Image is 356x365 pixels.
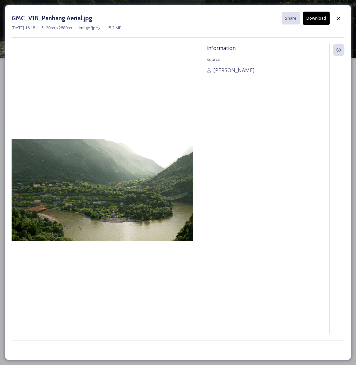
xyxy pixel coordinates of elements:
[79,25,100,31] span: image/jpeg
[213,66,254,74] span: [PERSON_NAME]
[12,14,92,23] h3: GMC_V18_Panbang Aerial.jpg
[12,25,35,31] span: [DATE] 16:18
[12,139,193,241] img: GMC_V18_Panbang%20Aerial.jpg
[206,56,220,62] span: Source
[206,44,236,52] span: Information
[41,25,72,31] span: 5120 px x 2880 px
[107,25,122,31] span: 15.2 MB
[282,12,300,24] button: Share
[303,12,330,25] button: Download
